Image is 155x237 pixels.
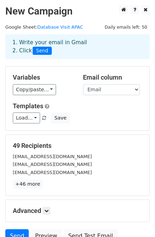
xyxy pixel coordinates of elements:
[37,24,83,30] a: Database Visit APAC
[13,142,142,150] h5: 49 Recipients
[102,23,150,31] span: Daily emails left: 50
[13,112,40,123] a: Load...
[51,112,70,123] button: Save
[13,154,92,159] small: [EMAIL_ADDRESS][DOMAIN_NAME]
[13,102,43,110] a: Templates
[13,74,72,81] h5: Variables
[102,24,150,30] a: Daily emails left: 50
[13,170,92,175] small: [EMAIL_ADDRESS][DOMAIN_NAME]
[13,162,92,167] small: [EMAIL_ADDRESS][DOMAIN_NAME]
[120,203,155,237] iframe: Chat Widget
[7,39,148,55] div: 1. Write your email in Gmail 2. Click
[13,180,43,189] a: +46 more
[13,84,56,95] a: Copy/paste...
[13,207,142,215] h5: Advanced
[33,47,52,55] span: Send
[83,74,143,81] h5: Email column
[5,5,150,17] h2: New Campaign
[5,24,83,30] small: Google Sheet:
